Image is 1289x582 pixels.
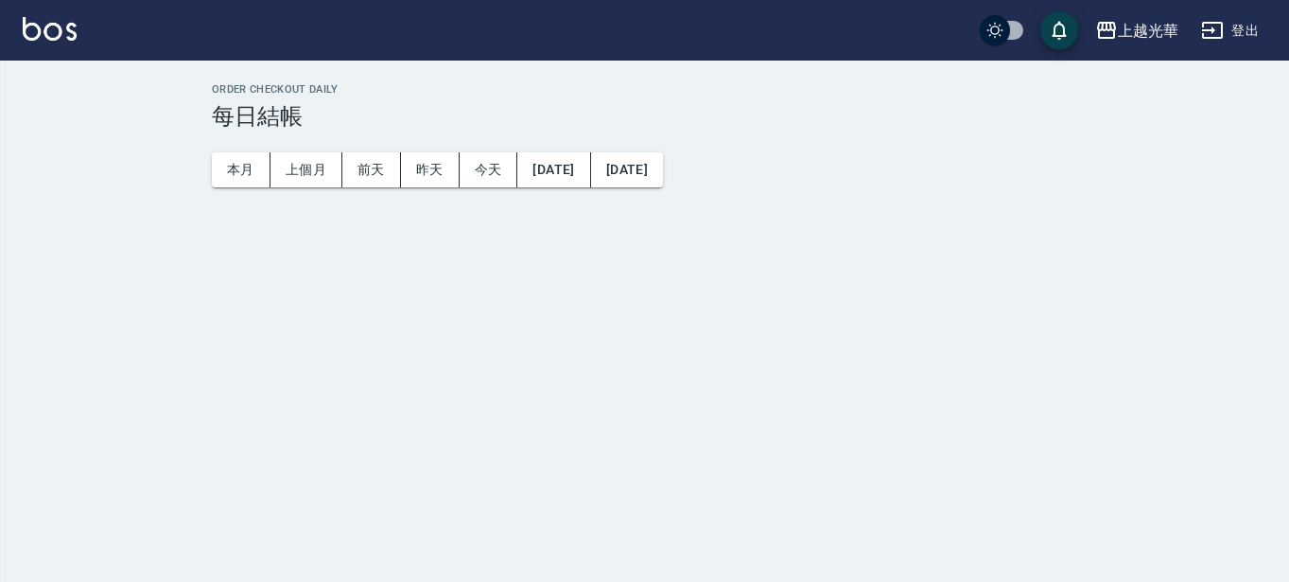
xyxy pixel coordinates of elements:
[1118,19,1178,43] div: 上越光華
[1040,11,1078,49] button: save
[23,17,77,41] img: Logo
[460,152,518,187] button: 今天
[212,103,1266,130] h3: 每日結帳
[342,152,401,187] button: 前天
[517,152,590,187] button: [DATE]
[1193,13,1266,48] button: 登出
[1088,11,1186,50] button: 上越光華
[591,152,663,187] button: [DATE]
[270,152,342,187] button: 上個月
[212,152,270,187] button: 本月
[401,152,460,187] button: 昨天
[212,83,1266,96] h2: Order checkout daily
